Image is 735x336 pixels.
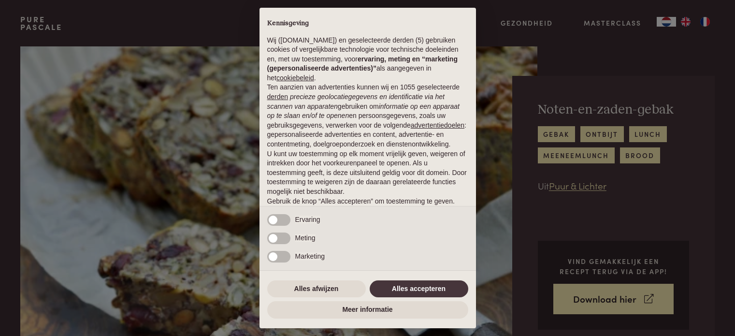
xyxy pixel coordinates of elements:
[267,197,468,225] p: Gebruik de knop “Alles accepteren” om toestemming te geven. Gebruik de knop “Alles afwijzen” om d...
[411,121,464,131] button: advertentiedoelen
[295,234,316,242] span: Meting
[267,102,460,120] em: informatie op een apparaat op te slaan en/of te openen
[276,74,314,82] a: cookiebeleid
[267,149,468,197] p: U kunt uw toestemming op elk moment vrijelijk geven, weigeren of intrekken door het voorkeurenpan...
[370,280,468,298] button: Alles accepteren
[295,216,320,223] span: Ervaring
[267,83,468,149] p: Ten aanzien van advertenties kunnen wij en 1055 geselecteerde gebruiken om en persoonsgegevens, z...
[295,252,325,260] span: Marketing
[267,92,288,102] button: derden
[267,19,468,28] h2: Kennisgeving
[267,301,468,319] button: Meer informatie
[267,36,468,83] p: Wij ([DOMAIN_NAME]) en geselecteerde derden (5) gebruiken cookies of vergelijkbare technologie vo...
[267,93,445,110] em: precieze geolocatiegegevens en identificatie via het scannen van apparaten
[267,55,458,73] strong: ervaring, meting en “marketing (gepersonaliseerde advertenties)”
[267,280,366,298] button: Alles afwijzen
